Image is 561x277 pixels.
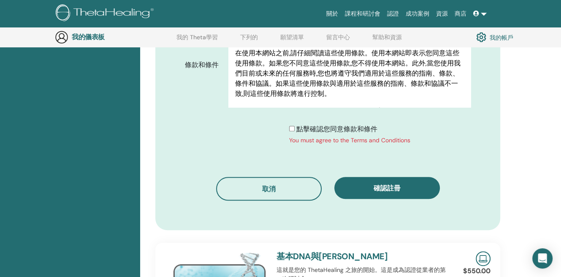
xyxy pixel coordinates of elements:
[476,30,486,44] img: cog.svg
[433,6,451,22] a: 資源
[455,10,466,17] font: 商店
[406,10,429,17] font: 成功案例
[323,6,341,22] a: 關於
[55,30,68,44] img: generic-user-icon.jpg
[280,33,304,41] font: 願望清單
[402,6,433,22] a: 成功案例
[345,10,380,17] font: 課程和研討會
[341,6,384,22] a: 課程和研討會
[384,6,402,22] a: 認證
[280,34,304,47] a: 願望清單
[476,251,491,266] img: 現場線上研討會
[334,177,440,199] button: 確認註冊
[176,33,218,41] font: 我的 Theta學習
[372,34,402,47] a: 幫助和資源
[240,33,258,41] font: 下列的
[476,30,513,44] a: 我的帳戶
[235,106,444,186] font: LoremIpsumdo。sit amet ConseCtetura。eli s/doeiusmodte、in、utlabore, e DolorEmagnaa。eni admin (veni(...
[326,10,338,17] font: 關於
[490,34,513,41] font: 我的帳戶
[185,60,219,69] font: 條款和條件
[262,185,276,193] font: 取消
[56,4,157,23] img: logo.png
[463,266,491,275] font: $550.00
[451,6,470,22] a: 商店
[240,34,258,47] a: 下列的
[296,125,377,133] font: 點擊確認您同意條款和條件
[372,33,402,41] font: 幫助和資源
[326,33,350,41] font: 留言中心
[235,49,461,98] font: 在使用本網站之前,請仔細閱讀這些使用條款。使用本網站即表示您同意這些使用條款。如果您不同意這些使用條款,您不得使用本網站。此外,當您使用我們目前或未來的任何服務時,您也將遵守我們適用於這些服務的...
[436,10,448,17] font: 資源
[289,136,410,145] div: You must agree to the Terms and Conditions
[532,248,553,269] div: 打開對講信使
[216,177,322,201] button: 取消
[72,33,105,41] font: 我的儀表板
[276,251,388,262] a: 基本DNA與[PERSON_NAME]
[176,34,218,47] a: 我的 Theta學習
[326,34,350,47] a: 留言中心
[374,184,401,193] font: 確認註冊
[387,10,399,17] font: 認證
